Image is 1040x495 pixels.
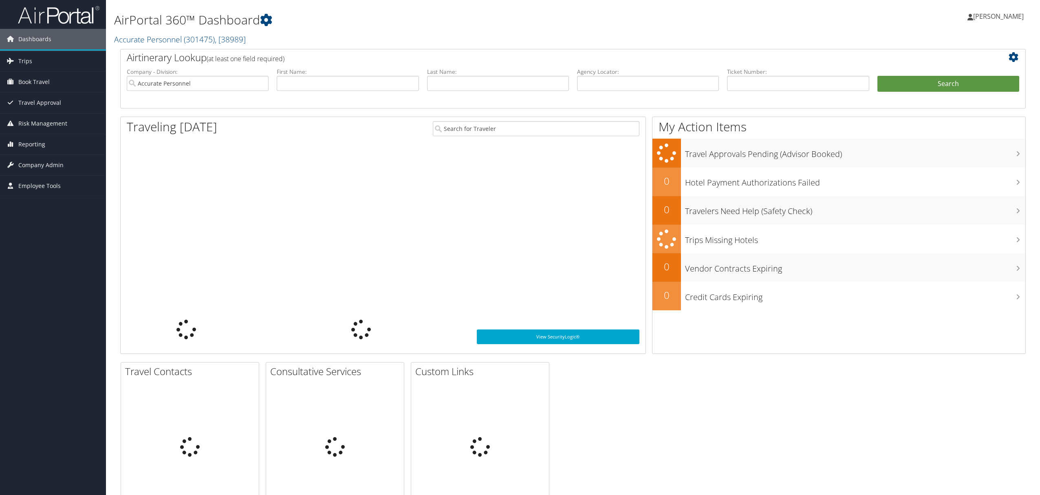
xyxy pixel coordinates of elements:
[652,225,1025,254] a: Trips Missing Hotels
[18,29,51,49] span: Dashboards
[685,173,1025,188] h3: Hotel Payment Authorizations Failed
[127,68,269,76] label: Company - Division:
[184,34,215,45] span: ( 301475 )
[477,329,639,344] a: View SecurityLogic®
[685,201,1025,217] h3: Travelers Need Help (Safety Check)
[18,72,50,92] span: Book Travel
[685,259,1025,274] h3: Vendor Contracts Expiring
[652,174,681,188] h2: 0
[727,68,869,76] label: Ticket Number:
[18,176,61,196] span: Employee Tools
[652,288,681,302] h2: 0
[277,68,419,76] label: First Name:
[685,230,1025,246] h3: Trips Missing Hotels
[652,139,1025,168] a: Travel Approvals Pending (Advisor Booked)
[685,144,1025,160] h3: Travel Approvals Pending (Advisor Booked)
[127,118,217,135] h1: Traveling [DATE]
[18,93,61,113] span: Travel Approval
[114,34,246,45] a: Accurate Personnel
[973,12,1024,21] span: [PERSON_NAME]
[114,11,726,29] h1: AirPortal 360™ Dashboard
[877,76,1019,92] button: Search
[125,365,259,378] h2: Travel Contacts
[652,168,1025,196] a: 0Hotel Payment Authorizations Failed
[18,113,67,134] span: Risk Management
[577,68,719,76] label: Agency Locator:
[215,34,246,45] span: , [ 38989 ]
[270,365,404,378] h2: Consultative Services
[685,287,1025,303] h3: Credit Cards Expiring
[18,51,32,71] span: Trips
[652,196,1025,225] a: 0Travelers Need Help (Safety Check)
[18,5,99,24] img: airportal-logo.png
[652,282,1025,310] a: 0Credit Cards Expiring
[415,365,549,378] h2: Custom Links
[652,203,681,217] h2: 0
[652,118,1025,135] h1: My Action Items
[967,4,1032,29] a: [PERSON_NAME]
[207,54,284,63] span: (at least one field required)
[652,260,681,274] h2: 0
[433,121,639,136] input: Search for Traveler
[18,134,45,155] span: Reporting
[18,155,64,175] span: Company Admin
[427,68,569,76] label: Last Name:
[652,253,1025,282] a: 0Vendor Contracts Expiring
[127,51,944,64] h2: Airtinerary Lookup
